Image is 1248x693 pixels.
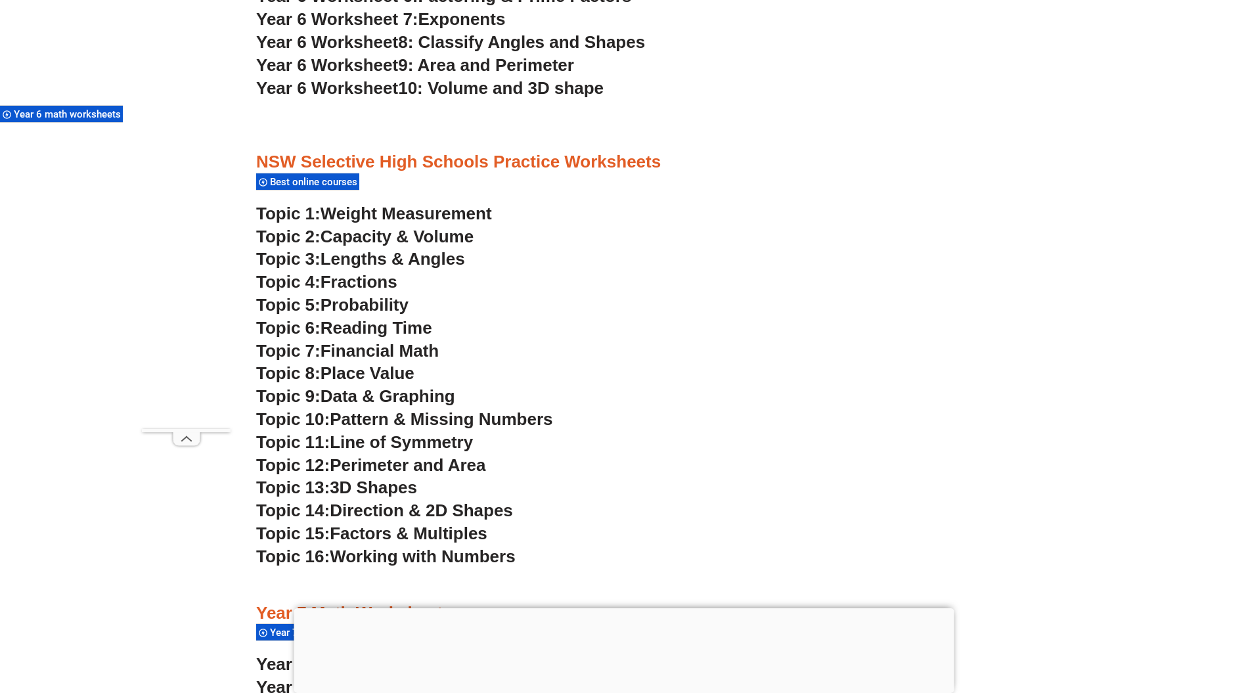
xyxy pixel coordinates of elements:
[256,547,516,566] a: Topic 16:Working with Numbers
[256,386,455,406] a: Topic 9:Data & Graphing
[256,151,992,173] h3: NSW Selective High Schools Practice Worksheets
[256,363,321,383] span: Topic 8:
[321,272,397,292] span: Fractions
[256,654,622,674] a: Year 7 Worksheet 1:Numbers and Operations
[330,524,487,543] span: Factors & Multiples
[294,608,954,690] iframe: Advertisement
[256,501,330,520] span: Topic 14:
[321,249,465,269] span: Lengths & Angles
[398,55,574,75] span: 9: Area and Perimeter
[330,547,515,566] span: Working with Numbers
[256,204,492,223] a: Topic 1:Weight Measurement
[330,501,513,520] span: Direction & 2D Shapes
[256,55,398,75] span: Year 6 Worksheet
[256,432,330,452] span: Topic 11:
[256,432,473,452] a: Topic 11:Line of Symmetry
[256,55,574,75] a: Year 6 Worksheet9: Area and Perimeter
[256,173,359,190] div: Best online courses
[256,501,513,520] a: Topic 14:Direction & 2D Shapes
[256,295,409,315] a: Topic 5:Probability
[418,9,506,29] span: Exponents
[256,524,487,543] a: Topic 15:Factors & Multiples
[256,32,645,52] a: Year 6 Worksheet8: Classify Angles and Shapes
[256,602,992,625] h3: Year 7 Math Worksheets
[256,295,321,315] span: Topic 5:
[142,35,231,429] iframe: Advertisement
[256,204,321,223] span: Topic 1:
[256,318,432,338] a: Topic 6:Reading Time
[256,455,485,475] a: Topic 12:Perimeter and Area
[256,654,418,674] span: Year 7 Worksheet 1:
[256,9,505,29] a: Year 6 Worksheet 7:Exponents
[256,318,321,338] span: Topic 6:
[256,272,321,292] span: Topic 4:
[256,409,552,429] a: Topic 10:Pattern & Missing Numbers
[270,176,361,188] span: Best online courses
[321,295,409,315] span: Probability
[256,9,418,29] span: Year 6 Worksheet 7:
[321,318,432,338] span: Reading Time
[256,249,465,269] a: Topic 3:Lengths & Angles
[14,108,125,120] span: Year 6 math worksheets
[256,272,397,292] a: Topic 4:Fractions
[256,32,398,52] span: Year 6 Worksheet
[256,227,321,246] span: Topic 2:
[256,386,321,406] span: Topic 9:
[321,204,492,223] span: Weight Measurement
[1029,545,1248,693] iframe: Chat Widget
[330,409,552,429] span: Pattern & Missing Numbers
[256,623,379,641] div: Year 7 math worksheets
[256,227,474,246] a: Topic 2:Capacity & Volume
[256,78,604,98] a: Year 6 Worksheet10: Volume and 3D shape
[398,32,645,52] span: 8: Classify Angles and Shapes
[330,478,417,497] span: 3D Shapes
[256,455,330,475] span: Topic 12:
[321,341,439,361] span: Financial Math
[321,386,455,406] span: Data & Graphing
[398,78,604,98] span: 10: Volume and 3D shape
[256,478,417,497] a: Topic 13:3D Shapes
[256,363,414,383] a: Topic 8:Place Value
[256,341,321,361] span: Topic 7:
[330,432,473,452] span: Line of Symmetry
[256,547,330,566] span: Topic 16:
[256,78,398,98] span: Year 6 Worksheet
[321,363,414,383] span: Place Value
[321,227,474,246] span: Capacity & Volume
[256,524,330,543] span: Topic 15:
[270,627,381,638] span: Year 7 math worksheets
[256,478,330,497] span: Topic 13:
[330,455,485,475] span: Perimeter and Area
[256,341,439,361] a: Topic 7:Financial Math
[256,249,321,269] span: Topic 3:
[256,409,330,429] span: Topic 10:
